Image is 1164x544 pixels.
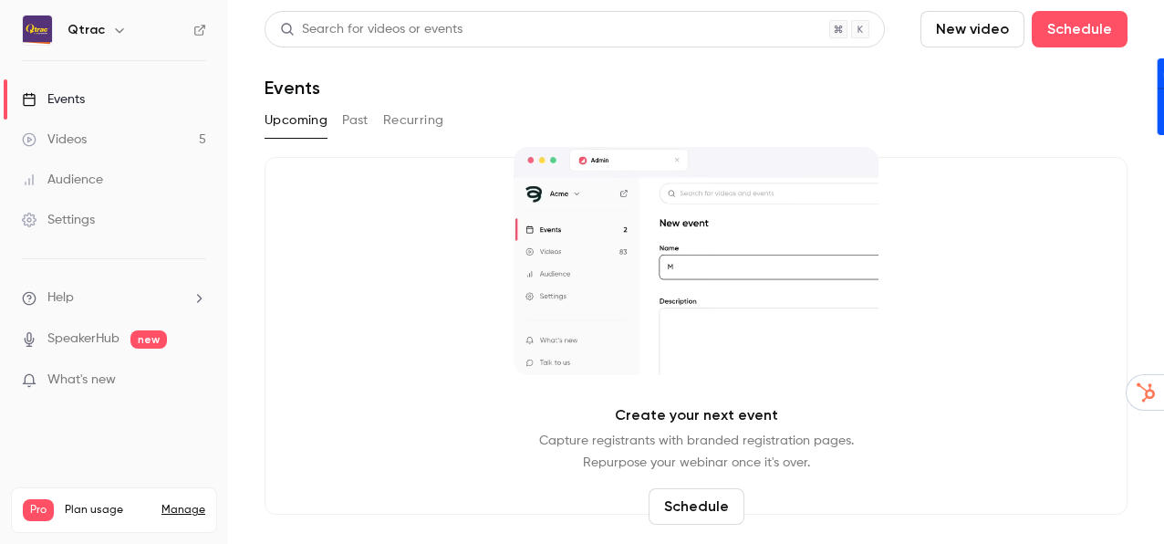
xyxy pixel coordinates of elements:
span: What's new [47,371,116,390]
div: Videos [22,131,87,149]
img: Qtrac [23,16,52,45]
div: Events [22,90,85,109]
p: Create your next event [615,404,778,426]
span: Help [47,288,74,308]
div: Audience [22,171,103,189]
span: new [130,330,167,349]
span: Pro [23,499,54,521]
button: Upcoming [265,106,327,135]
button: Past [342,106,369,135]
a: SpeakerHub [47,330,120,349]
p: Capture registrants with branded registration pages. Repurpose your webinar once it's over. [539,430,854,474]
div: Settings [22,211,95,229]
iframe: Noticeable Trigger [184,372,206,389]
h1: Events [265,77,320,99]
span: Plan usage [65,503,151,518]
a: Manage [161,503,205,518]
button: Schedule [1032,11,1128,47]
button: Schedule [649,488,744,525]
button: New video [920,11,1024,47]
h6: Qtrac [68,21,105,39]
div: Search for videos or events [280,20,462,39]
li: help-dropdown-opener [22,288,206,308]
button: Recurring [383,106,444,135]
